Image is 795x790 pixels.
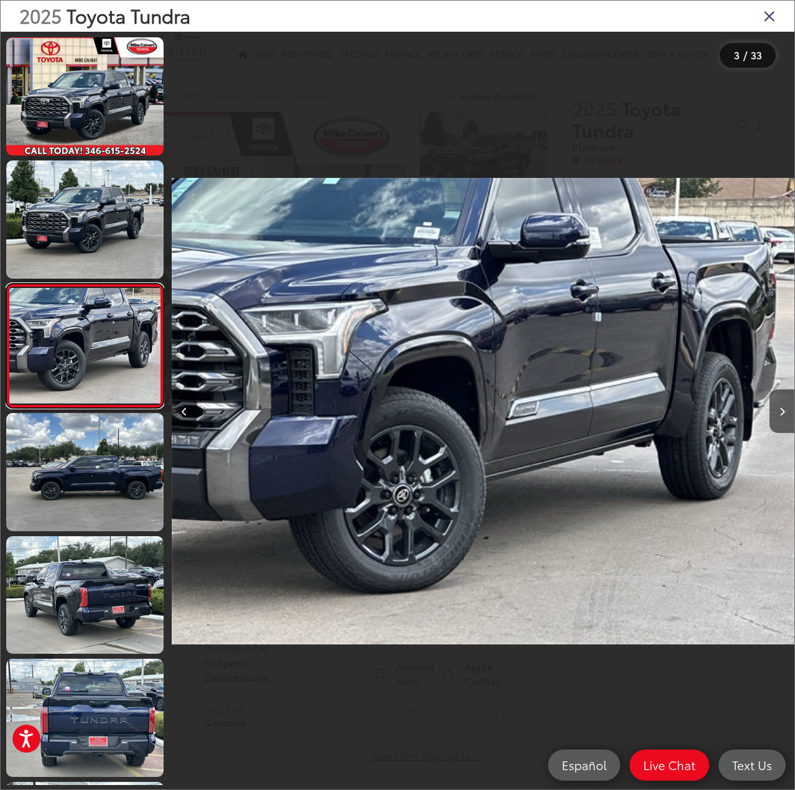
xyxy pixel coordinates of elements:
[769,389,794,433] button: Next image
[4,535,165,656] img: 2025 Toyota Tundra Platinum
[548,750,620,781] a: Español
[556,757,613,773] span: Español
[718,750,786,781] a: Text Us
[4,159,165,280] img: 2025 Toyota Tundra Platinum
[742,51,748,60] span: /
[19,2,62,29] span: 2025
[4,36,165,157] img: 2025 Toyota Tundra Platinum
[637,757,702,773] span: Live Chat
[172,389,197,433] button: Previous image
[4,658,165,779] img: 2025 Toyota Tundra Platinum
[67,2,190,29] span: Toyota Tundra
[763,7,776,24] i: Close gallery
[751,48,762,62] span: 33
[630,750,709,781] a: Live Chat
[734,48,740,62] span: 3
[4,412,165,532] img: 2025 Toyota Tundra Platinum
[172,56,794,767] img: 2025 Toyota Tundra Platinum
[172,56,794,767] div: 2025 Toyota Tundra Platinum 2
[8,288,162,404] img: 2025 Toyota Tundra Platinum
[726,757,778,773] span: Text Us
